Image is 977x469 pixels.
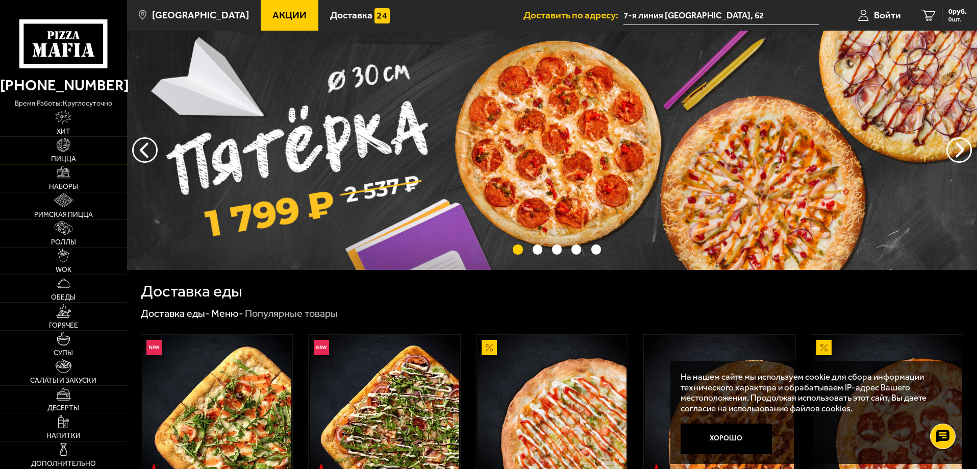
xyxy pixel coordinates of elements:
button: точки переключения [591,244,601,254]
span: 0 шт. [948,16,967,22]
span: Доставка [330,10,372,20]
span: Напитки [46,432,81,439]
span: Наборы [49,183,78,190]
span: Акции [272,10,307,20]
a: Меню- [211,307,243,319]
span: Хит [57,128,70,135]
img: Акционный [482,340,497,355]
img: 15daf4d41897b9f0e9f617042186c801.svg [374,8,390,23]
span: Пицца [51,156,76,163]
span: Римская пицца [34,211,93,218]
span: Обеды [51,294,76,301]
button: следующий [132,137,158,163]
button: точки переключения [552,244,562,254]
span: Дополнительно [31,460,96,467]
img: Новинка [314,340,329,355]
span: Войти [874,10,901,20]
span: Салаты и закуски [30,377,96,384]
button: точки переключения [513,244,522,254]
p: На нашем сайте мы используем cookie для сбора информации технического характера и обрабатываем IP... [681,372,947,414]
img: Акционный [816,340,832,355]
span: WOK [56,266,71,274]
button: предыдущий [946,137,972,163]
input: Ваш адрес доставки [623,6,819,25]
div: Популярные товары [245,307,338,320]
span: Горячее [49,322,78,329]
button: точки переключения [533,244,542,254]
img: Новинка [146,340,162,355]
h1: Доставка еды [141,283,242,300]
span: Супы [54,350,73,357]
button: точки переключения [571,244,581,254]
span: [GEOGRAPHIC_DATA] [152,10,249,20]
span: Десерты [47,405,79,412]
span: Роллы [51,239,76,246]
button: Хорошо [681,424,772,454]
a: Доставка еды- [141,307,210,319]
span: Доставить по адресу: [523,10,623,20]
span: 0 руб. [948,8,967,15]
